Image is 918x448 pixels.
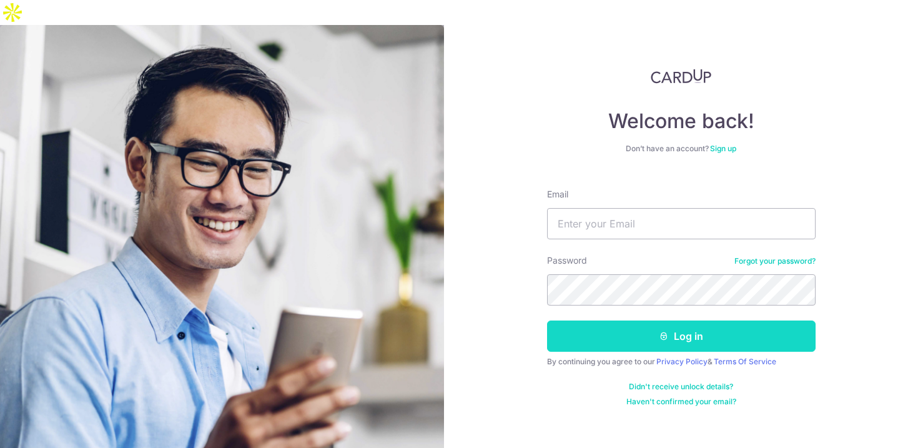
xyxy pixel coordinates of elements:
[626,397,736,407] a: Haven't confirmed your email?
[547,109,816,134] h4: Welcome back!
[547,144,816,154] div: Don’t have an account?
[547,208,816,239] input: Enter your Email
[547,188,568,201] label: Email
[547,321,816,352] button: Log in
[629,382,733,392] a: Didn't receive unlock details?
[651,69,712,84] img: CardUp Logo
[547,254,587,267] label: Password
[547,357,816,367] div: By continuing you agree to our &
[656,357,708,366] a: Privacy Policy
[714,357,776,366] a: Terms Of Service
[734,256,816,266] a: Forgot your password?
[710,144,736,153] a: Sign up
